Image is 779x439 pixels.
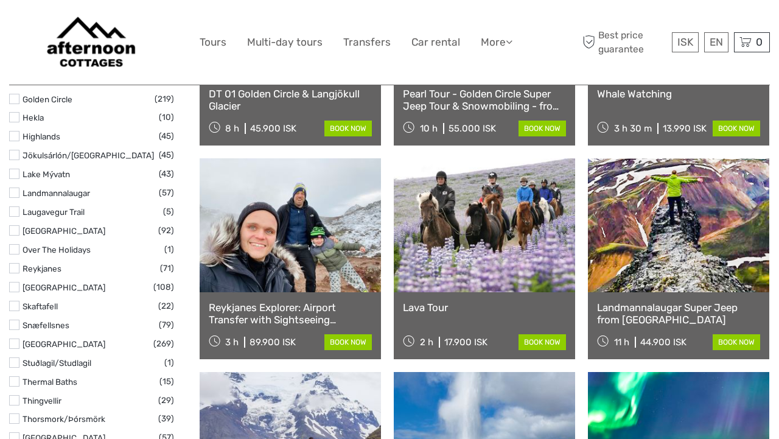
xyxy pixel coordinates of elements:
[704,32,728,52] div: EN
[23,245,91,255] a: Over The Holidays
[403,301,566,314] a: Lava Tour
[159,148,174,162] span: (45)
[159,186,174,200] span: (57)
[324,121,372,136] a: book now
[209,301,372,326] a: Reykjanes Explorer: Airport Transfer with Sightseeing Adventure
[159,110,174,124] span: (10)
[23,396,61,406] a: Thingvellir
[225,337,239,348] span: 3 h
[23,207,85,217] a: Laugavegur Trail
[159,374,174,388] span: (15)
[209,88,372,113] a: DT 01 Golden Circle & Langjökull Glacier
[158,223,174,237] span: (92)
[677,36,693,48] span: ISK
[23,377,77,387] a: Thermal Baths
[519,334,566,350] a: book now
[23,150,154,160] a: Jökulsárlón/[GEOGRAPHIC_DATA]
[403,88,566,113] a: Pearl Tour - Golden Circle Super Jeep Tour & Snowmobiling - from [GEOGRAPHIC_DATA]
[754,36,764,48] span: 0
[23,226,105,236] a: [GEOGRAPHIC_DATA]
[449,123,496,134] div: 55.000 ISK
[163,205,174,219] span: (5)
[23,320,69,330] a: Snæfellsnes
[713,121,760,136] a: book now
[614,337,629,348] span: 11 h
[250,123,296,134] div: 45.900 ISK
[23,132,60,141] a: Highlands
[159,129,174,143] span: (45)
[481,33,512,51] a: More
[247,33,323,51] a: Multi-day tours
[23,264,61,273] a: Reykjanes
[200,33,226,51] a: Tours
[23,414,105,424] a: Thorsmork/Þórsmörk
[23,339,105,349] a: [GEOGRAPHIC_DATA]
[23,358,91,368] a: Stuðlagil/Studlagil
[420,123,438,134] span: 10 h
[23,188,90,198] a: Landmannalaugar
[614,123,652,134] span: 3 h 30 m
[597,88,760,100] a: Whale Watching
[140,19,155,33] button: Open LiveChat chat widget
[23,113,44,122] a: Hekla
[23,283,105,292] a: [GEOGRAPHIC_DATA]
[158,393,174,407] span: (29)
[158,412,174,426] span: (39)
[153,280,174,294] span: (108)
[420,337,433,348] span: 2 h
[324,334,372,350] a: book now
[23,169,70,179] a: Lake Mývatn
[713,334,760,350] a: book now
[411,33,460,51] a: Car rental
[597,301,760,326] a: Landmannalaugar Super Jeep from [GEOGRAPHIC_DATA]
[159,167,174,181] span: (43)
[164,356,174,370] span: (1)
[160,261,174,275] span: (71)
[663,123,707,134] div: 13.990 ISK
[640,337,686,348] div: 44.900 ISK
[23,94,72,104] a: Golden Circle
[225,123,239,134] span: 8 h
[158,299,174,313] span: (22)
[250,337,296,348] div: 89.900 ISK
[23,301,58,311] a: Skaftafell
[17,21,138,31] p: We're away right now. Please check back later!
[153,337,174,351] span: (269)
[580,29,669,55] span: Best price guarantee
[164,242,174,256] span: (1)
[343,33,391,51] a: Transfers
[444,337,487,348] div: 17.900 ISK
[38,9,144,76] img: 1620-2dbec36e-e544-401a-8573-09ddce833e2c_logo_big.jpg
[155,92,174,106] span: (219)
[519,121,566,136] a: book now
[159,318,174,332] span: (79)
